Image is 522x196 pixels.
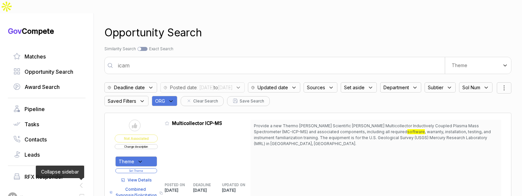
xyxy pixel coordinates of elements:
[165,182,183,187] h5: POSTED ON
[222,182,240,187] h5: UPDATED ON
[193,187,222,193] p: [DATE]
[119,158,134,165] span: Theme
[25,151,40,159] span: Leads
[13,136,80,143] a: Contacts
[104,25,202,41] h1: Opportunity Search
[193,98,218,104] span: Clear Search
[222,187,251,193] p: [DATE]
[115,144,158,149] button: Change description
[25,83,60,91] span: Award Search
[114,59,445,72] input: Enter a search term or larger passage of text (max 400 words) or search by ai powered theme
[149,46,173,51] span: Exact Search
[104,46,136,51] span: Similarity Search
[25,68,73,76] span: Opportunity Search
[181,96,224,106] button: Clear Search
[115,168,157,173] button: Set Theme
[128,177,152,183] span: View Details
[25,53,46,60] span: Matches
[13,120,80,128] a: Tasks
[13,173,80,181] a: RFX Responder
[13,53,80,60] a: Matches
[25,120,39,128] span: Tasks
[193,182,211,187] h5: DEADLINE
[240,98,264,104] span: Save Search
[254,129,491,146] span: , warranty, installation, testing, and instrument familiarization training. The equipment is for ...
[25,173,63,181] span: RFX Responder
[114,84,145,91] span: Deadline date
[214,85,218,90] b: to
[258,84,288,91] span: Updated date
[383,84,409,91] span: Department
[108,98,136,104] span: Saved Filters
[170,84,197,91] span: Posted date
[452,62,467,68] span: Theme
[13,83,80,91] a: Award Search
[13,151,80,159] a: Leads
[8,27,22,35] span: Gov
[8,26,86,36] h1: Compete
[227,96,270,106] button: Save Search
[13,105,80,113] a: Pipeline
[25,105,45,113] span: Pipeline
[307,84,325,91] span: Sources
[13,68,80,76] a: Opportunity Search
[462,84,480,91] span: Sol Num
[165,187,194,193] p: [DATE]
[115,135,158,142] span: Not Associated
[428,84,443,91] span: Subtier
[197,84,232,91] span: : [DATE] [DATE]
[172,120,222,126] span: Multicollector ICP-MS
[25,136,47,143] span: Contacts
[254,123,479,134] span: Provide a new Thermo [PERSON_NAME] Scientific [PERSON_NAME] Multicollector Inductively Coupled Pl...
[344,84,365,91] span: Set aside
[407,129,425,134] mark: software
[155,98,165,104] span: ORG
